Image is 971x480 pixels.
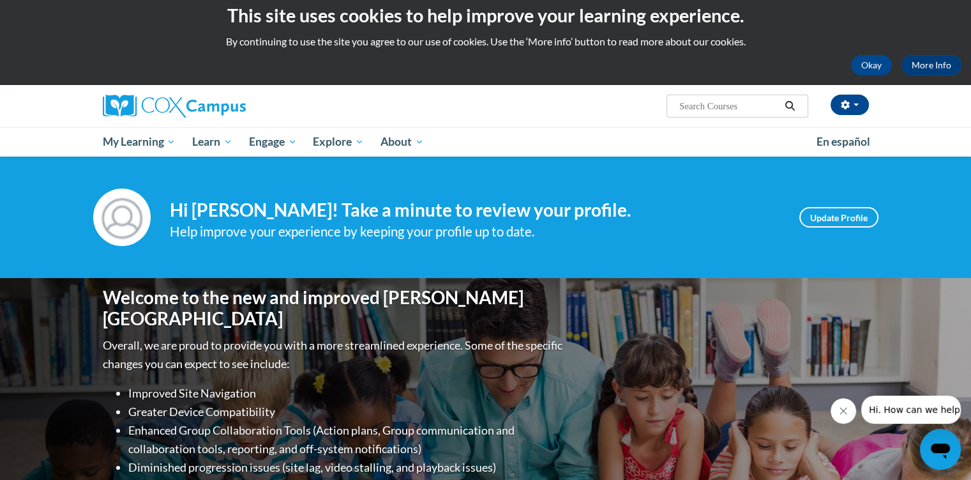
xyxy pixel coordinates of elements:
[170,199,780,221] h4: Hi [PERSON_NAME]! Take a minute to review your profile.
[192,134,232,150] span: Learn
[780,98,799,114] button: Search
[831,95,869,115] button: Account Settings
[249,134,297,150] span: Engage
[372,127,432,157] a: About
[128,384,566,403] li: Improved Site Navigation
[920,429,961,470] iframe: Button to launch messaging window
[10,35,961,49] p: By continuing to use the site you agree to our use of cookies. Use the ‘More info’ button to read...
[128,403,566,421] li: Greater Device Compatibility
[799,207,878,228] a: Update Profile
[817,135,870,148] span: En español
[831,398,856,424] iframe: Close message
[128,421,566,458] li: Enhanced Group Collaboration Tools (Action plans, Group communication and collaboration tools, re...
[103,95,345,118] a: Cox Campus
[103,95,246,118] img: Cox Campus
[380,134,424,150] span: About
[10,3,961,28] h2: This site uses cookies to help improve your learning experience.
[851,55,892,75] button: Okay
[678,98,780,114] input: Search Courses
[305,127,372,157] a: Explore
[8,9,103,19] span: Hi. How can we help?
[184,127,241,157] a: Learn
[241,127,305,157] a: Engage
[94,127,184,157] a: My Learning
[808,128,878,155] a: En español
[102,134,176,150] span: My Learning
[93,189,151,246] img: Profile Image
[103,336,566,373] p: Overall, we are proud to provide you with a more streamlined experience. Some of the specific cha...
[128,458,566,477] li: Diminished progression issues (site lag, video stalling, and playback issues)
[313,134,364,150] span: Explore
[901,55,961,75] a: More Info
[103,287,566,330] h1: Welcome to the new and improved [PERSON_NAME][GEOGRAPHIC_DATA]
[170,221,780,242] div: Help improve your experience by keeping your profile up to date.
[861,396,961,424] iframe: Message from company
[84,127,888,157] div: Main menu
